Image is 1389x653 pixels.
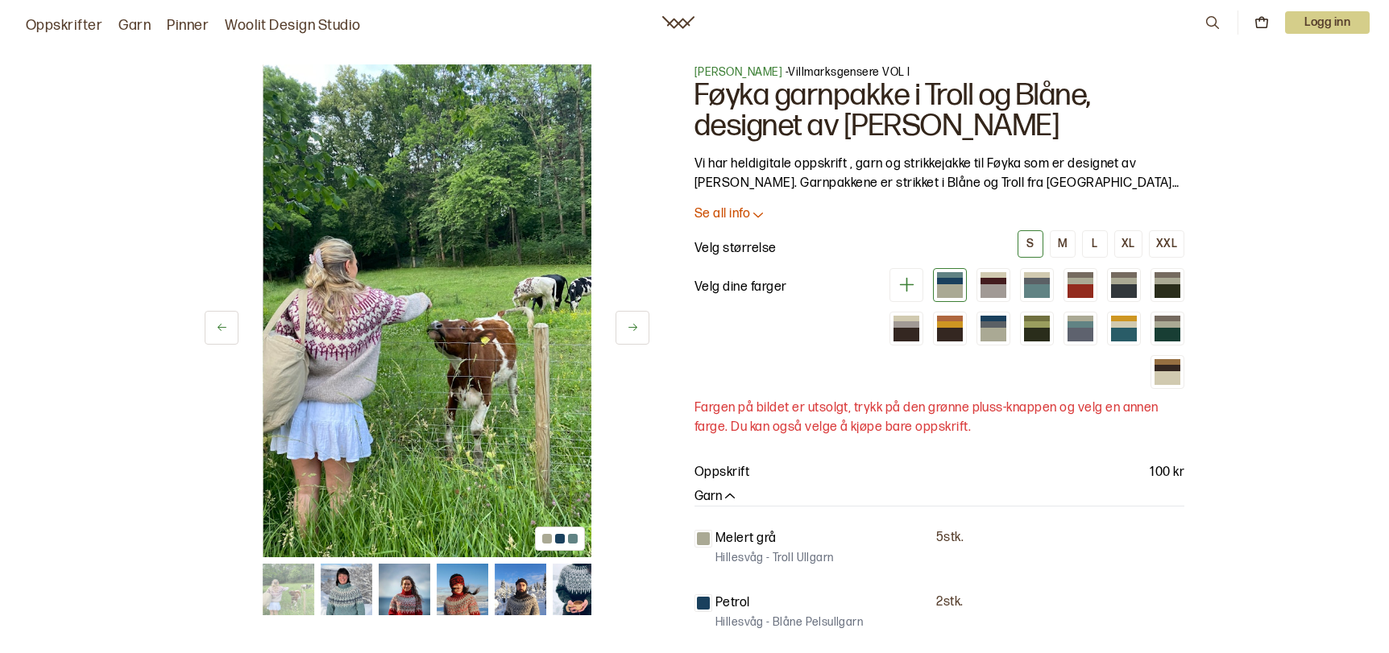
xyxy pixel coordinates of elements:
[933,268,967,302] div: Grå og turkis (utsolgt)
[118,14,151,37] a: Garn
[1149,230,1184,258] button: XXL
[1150,463,1184,482] p: 100 kr
[1020,312,1054,345] div: Jaktgrønn og Lime (utsolgt)
[1151,268,1184,302] div: Jaktgrønn Troll (utsolgt)
[976,268,1010,302] div: Lys brun melert Troll (utsolgt)
[1107,312,1141,345] div: Turkis og oker (utsolgt)
[715,593,750,613] p: Petrol
[263,64,592,557] img: Bilde av oppskrift
[694,206,1184,223] button: Se all info
[694,155,1184,193] p: Vi har heldigitale oppskrift , garn og strikkejakke til Føyka som er designet av [PERSON_NAME]. G...
[662,16,694,29] a: Woolit
[715,550,834,566] p: Hillesvåg - Troll Ullgarn
[1092,237,1097,251] div: L
[694,489,738,506] button: Garn
[694,206,750,223] p: Se all info
[1156,237,1177,251] div: XXL
[936,530,964,547] p: 5 stk.
[1122,237,1135,251] div: XL
[889,312,923,345] div: Brun og beige (utsolgt)
[225,14,361,37] a: Woolit Design Studio
[1058,237,1068,251] div: M
[694,81,1184,142] h1: Føyka garnpakke i Troll og Blåne, designet av [PERSON_NAME]
[1050,230,1076,258] button: M
[1020,268,1054,302] div: Turkis (utsolgt)
[694,239,777,258] p: Velg størrelse
[1285,11,1370,34] button: User dropdown
[1064,312,1097,345] div: Blå (utsolgt)
[1018,230,1043,258] button: S
[167,14,209,37] a: Pinner
[933,312,967,345] div: Brun og oransje (utsolgt)
[694,65,782,79] a: [PERSON_NAME]
[694,399,1184,437] p: Fargen på bildet er utsolgt, trykk på den grønne pluss-knappen og velg en annen farge. Du kan ogs...
[1114,230,1142,258] button: XL
[715,614,863,630] p: Hillesvåg - Blåne Pelsullgarn
[694,463,749,482] p: Oppskrift
[936,594,963,611] p: 2 stk.
[1107,268,1141,302] div: Koksgrå Troll (utsolgt)
[1151,312,1184,345] div: Grønn og grå (utsolgt)
[694,278,787,297] p: Velg dine farger
[1082,230,1108,258] button: L
[1285,11,1370,34] p: Logg inn
[1026,237,1034,251] div: S
[26,14,102,37] a: Oppskrifter
[715,529,777,548] p: Melert grå
[1064,268,1097,302] div: Rød Blåne (utsolgt)
[1151,355,1184,389] div: Ubleket hvit (utsolgt)
[694,64,1184,81] p: - Villmarksgensere VOL I
[976,312,1010,345] div: Grå og Petrol (utsolgt)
